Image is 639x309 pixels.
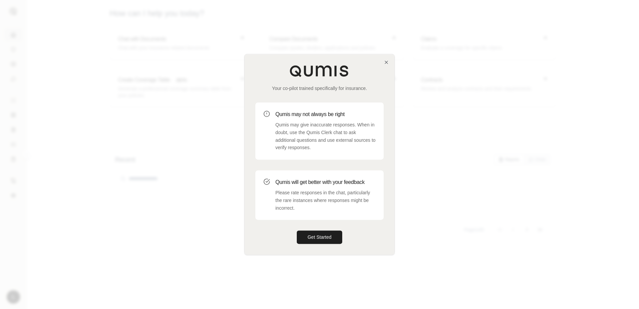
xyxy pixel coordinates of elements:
p: Please rate responses in the chat, particularly the rare instances where responses might be incor... [275,189,376,212]
h3: Qumis will get better with your feedback [275,178,376,186]
button: Get Started [297,231,342,244]
img: Qumis Logo [289,65,350,77]
h3: Qumis may not always be right [275,110,376,118]
p: Your co-pilot trained specifically for insurance. [255,85,384,92]
p: Qumis may give inaccurate responses. When in doubt, use the Qumis Clerk chat to ask additional qu... [275,121,376,151]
